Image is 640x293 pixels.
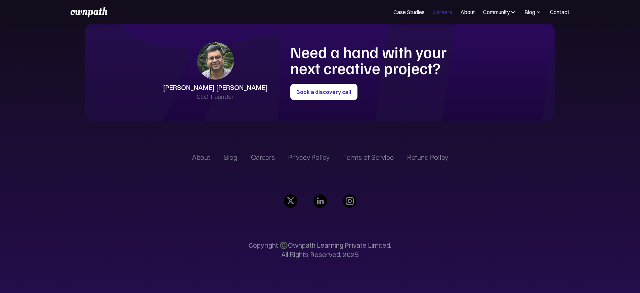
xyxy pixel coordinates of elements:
h1: Need a hand with your next creative project? [290,44,473,76]
a: Book a discovery call [290,84,357,100]
a: Privacy Policy [288,153,330,161]
a: Terms of Service [343,153,394,161]
div: CEO, Founder [197,92,234,102]
div: Blog [524,8,542,16]
p: Copyright ©️Ownpath Learning Private Limited. All Rights Reserved. 2025 [249,241,391,259]
a: Careers [433,8,452,16]
a: Case Studies [393,8,425,16]
a: Blog [224,153,238,161]
a: Refund Policy [407,153,448,161]
a: About [192,153,211,161]
div: Community [483,8,516,16]
a: Contact [550,8,569,16]
div: Blog [524,8,535,16]
a: Careers [251,153,275,161]
div: [PERSON_NAME] [PERSON_NAME] [163,83,268,92]
div: Community [483,8,510,16]
a: About [460,8,475,16]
